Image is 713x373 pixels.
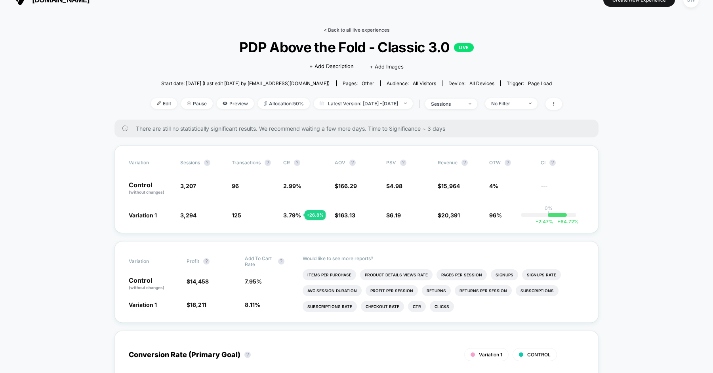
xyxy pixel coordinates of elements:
span: Page Load [528,80,552,86]
span: all devices [469,80,494,86]
span: Revenue [438,160,458,166]
span: $ [335,212,355,219]
li: Subscriptions [516,285,559,296]
p: Control [129,277,179,291]
button: ? [265,160,271,166]
span: -2.47 % [536,219,553,225]
img: rebalance [264,101,267,106]
span: 14,458 [190,278,209,285]
button: ? [294,160,300,166]
span: 2.99 % [283,183,301,189]
span: PDP Above the Fold - Classic 3.0 [172,39,541,55]
button: ? [461,160,468,166]
p: LIVE [454,43,474,52]
span: Variation 1 [479,352,502,358]
img: end [469,103,471,105]
div: sessions [431,101,463,107]
span: Allocation: 50% [258,98,310,109]
span: 6.19 [390,212,401,219]
p: 0% [545,205,553,211]
span: 8.11 % [245,301,260,308]
span: + Add Images [370,63,404,70]
li: Checkout Rate [361,301,404,312]
p: | [548,211,549,217]
span: $ [187,301,206,308]
span: CR [283,160,290,166]
li: Clicks [430,301,454,312]
img: calendar [320,101,324,105]
span: $ [386,212,401,219]
img: end [187,101,191,105]
span: Device: [442,80,500,86]
span: 4.98 [390,183,402,189]
img: end [529,103,532,104]
span: OTW [489,160,533,166]
span: 20,391 [441,212,460,219]
button: ? [549,160,556,166]
span: Variation 1 [129,212,157,219]
span: Profit [187,258,199,264]
button: ? [400,160,406,166]
p: Would like to see more reports? [303,255,584,261]
span: $ [386,183,402,189]
button: ? [505,160,511,166]
span: There are still no statistically significant results. We recommend waiting a few more days . Time... [136,125,583,132]
span: Transactions [232,160,261,166]
li: Subscriptions Rate [303,301,357,312]
span: AOV [335,160,345,166]
span: 7.95 % [245,278,262,285]
span: $ [335,183,357,189]
div: Audience: [387,80,436,86]
span: Latest Version: [DATE] - [DATE] [314,98,413,109]
span: 125 [232,212,241,219]
button: ? [203,258,210,265]
img: edit [157,101,161,105]
span: 64.72 % [553,219,579,225]
span: Add To Cart Rate [245,255,274,267]
li: Returns [422,285,451,296]
span: CI [541,160,584,166]
li: Returns Per Session [455,285,512,296]
button: ? [244,352,251,358]
button: ? [349,160,356,166]
img: end [404,103,407,104]
span: 96% [489,212,502,219]
span: 166.29 [338,183,357,189]
li: Profit Per Session [366,285,418,296]
div: Trigger: [507,80,552,86]
span: + Add Description [309,63,354,70]
li: Avg Session Duration [303,285,362,296]
div: No Filter [491,101,523,107]
li: Items Per Purchase [303,269,356,280]
span: 163.13 [338,212,355,219]
span: Variation [129,255,172,267]
span: All Visitors [413,80,436,86]
span: Sessions [180,160,200,166]
span: 4% [489,183,498,189]
a: < Back to all live experiences [324,27,389,33]
span: PSV [386,160,396,166]
button: ? [204,160,210,166]
span: 15,964 [441,183,460,189]
span: Pause [181,98,213,109]
span: Variation 1 [129,301,157,308]
span: | [417,98,425,110]
li: Ctr [408,301,426,312]
span: 3,294 [180,212,196,219]
span: (without changes) [129,190,164,194]
span: $ [438,183,460,189]
span: --- [541,184,584,195]
span: (without changes) [129,285,164,290]
li: Signups [491,269,518,280]
span: CONTROL [527,352,551,358]
div: Pages: [343,80,374,86]
span: Variation [129,160,172,166]
div: + 26.8 % [305,210,326,220]
span: 18,211 [190,301,206,308]
span: 3,207 [180,183,196,189]
span: + [557,219,560,225]
li: Signups Rate [522,269,561,280]
span: 96 [232,183,239,189]
p: Control [129,182,172,195]
span: Start date: [DATE] (Last edit [DATE] by [EMAIL_ADDRESS][DOMAIN_NAME]) [161,80,330,86]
